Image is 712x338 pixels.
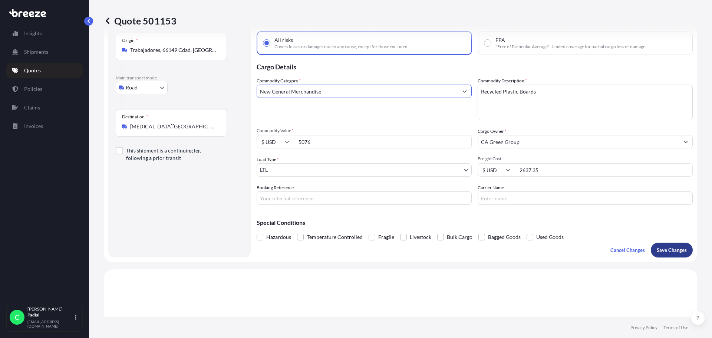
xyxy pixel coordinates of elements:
[478,191,693,205] input: Enter name
[15,314,19,321] span: C
[126,84,138,91] span: Road
[24,85,42,93] p: Policies
[478,135,679,148] input: Full name
[260,166,268,174] span: LTL
[6,63,83,78] a: Quotes
[458,85,471,98] button: Show suggestions
[257,128,472,134] span: Commodity Value
[536,232,564,243] span: Used Goods
[116,75,243,81] p: Main transport mode
[6,82,83,96] a: Policies
[126,147,221,162] label: This shipment is a continuing leg following a prior transit
[257,184,294,191] label: Booking Reference
[495,44,645,50] span: "Free of Particular Average" - limited coverage for partial cargo loss or damage
[257,77,301,85] label: Commodity Category
[257,156,279,163] span: Load Type
[651,243,693,257] button: Save Changes
[24,67,41,74] p: Quotes
[257,55,693,77] p: Cargo Details
[294,135,472,148] input: Type amount
[6,45,83,59] a: Shipments
[410,232,431,243] span: Livestock
[27,319,73,328] p: [EMAIL_ADDRESS][DOMAIN_NAME]
[447,232,472,243] span: Bulk Cargo
[6,100,83,115] a: Claims
[257,163,472,177] button: LTL
[478,156,693,162] span: Freight Cost
[307,232,363,243] span: Temperature Controlled
[24,104,40,111] p: Claims
[378,232,394,243] span: Fragile
[488,232,521,243] span: Bagged Goods
[478,184,504,191] label: Carrier Name
[630,325,657,331] a: Privacy Policy
[116,81,168,94] button: Select transport
[478,128,507,135] label: Cargo Owner
[478,77,527,85] label: Commodity Description
[104,15,177,27] p: Quote 501153
[604,243,651,257] button: Cancel Changes
[515,163,693,177] input: Enter amount
[130,46,218,54] input: Origin
[24,48,48,56] p: Shipments
[266,232,291,243] span: Hazardous
[24,122,43,130] p: Invoices
[27,306,73,318] p: [PERSON_NAME] Padial
[6,119,83,134] a: Invoices
[478,85,693,120] textarea: Recycled Plastic Boards
[257,220,693,226] p: Special Conditions
[130,123,218,130] input: Destination
[24,30,42,37] p: Insights
[610,246,645,254] p: Cancel Changes
[663,325,688,331] a: Terms of Use
[657,246,687,254] p: Save Changes
[679,135,692,148] button: Show suggestions
[484,40,491,46] input: FPA"Free of Particular Average" - limited coverage for partial cargo loss or damage
[257,85,458,98] input: Select a commodity type
[263,40,270,46] input: All risksCovers losses or damages due to any cause, except for those excluded
[122,114,148,120] div: Destination
[274,44,408,50] span: Covers losses or damages due to any cause, except for those excluded
[6,26,83,41] a: Insights
[257,191,472,205] input: Your internal reference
